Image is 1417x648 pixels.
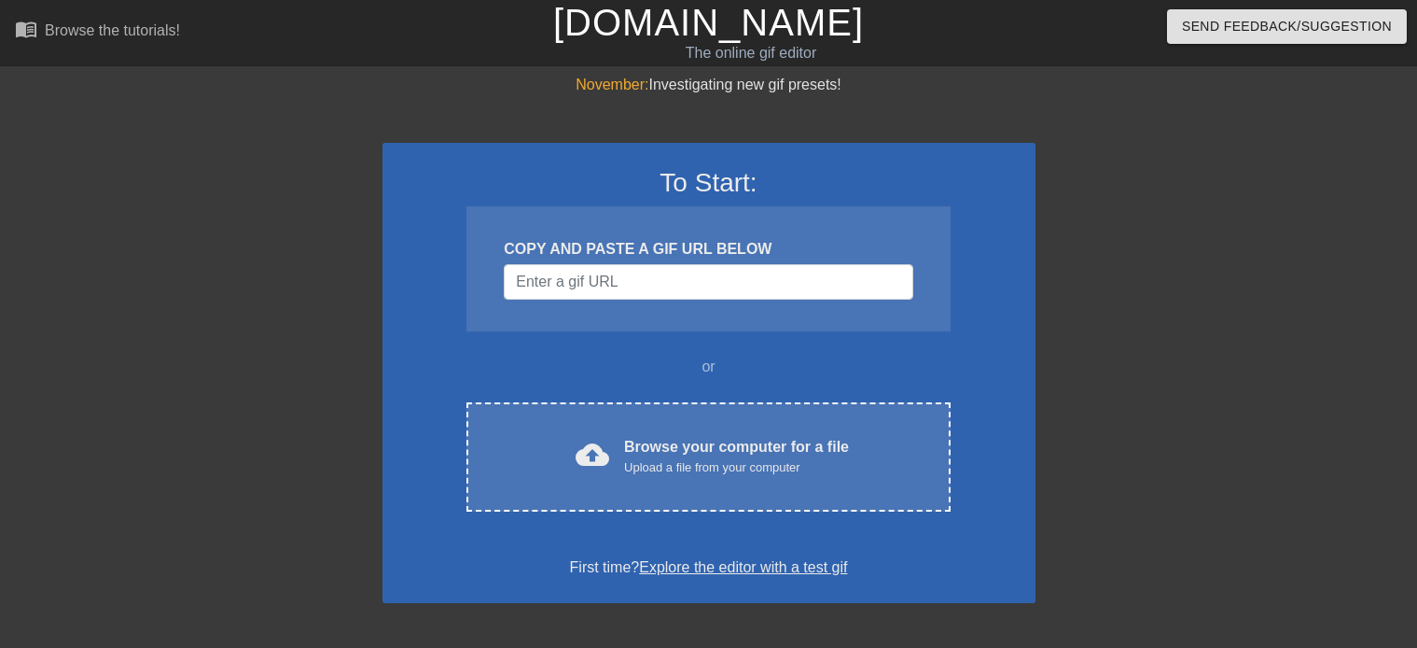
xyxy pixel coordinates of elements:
[407,556,1011,579] div: First time?
[639,559,847,575] a: Explore the editor with a test gif
[45,22,180,38] div: Browse the tutorials!
[553,2,864,43] a: [DOMAIN_NAME]
[407,167,1011,199] h3: To Start:
[576,438,609,472] span: cloud_upload
[15,18,37,40] span: menu_book
[504,264,912,300] input: Username
[576,77,648,92] span: November:
[624,436,849,477] div: Browse your computer for a file
[504,238,912,261] div: COPY AND PASTE A GIF URL BELOW
[15,18,180,47] a: Browse the tutorials!
[1167,9,1407,44] button: Send Feedback/Suggestion
[1182,15,1392,38] span: Send Feedback/Suggestion
[481,42,1020,64] div: The online gif editor
[624,458,849,477] div: Upload a file from your computer
[382,74,1035,96] div: Investigating new gif presets!
[431,356,987,378] div: or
